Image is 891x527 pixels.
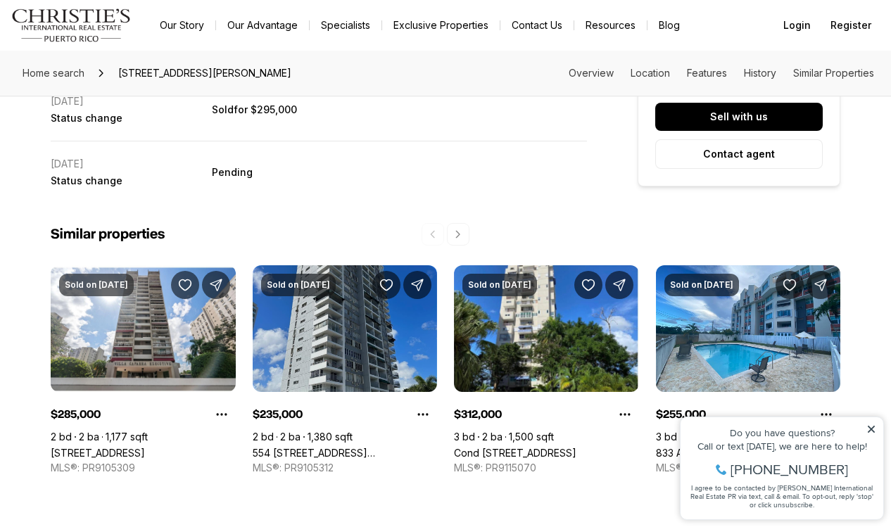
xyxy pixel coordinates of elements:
a: 229 PR-2 AVE #1C, GUAYNABO PR, 00966 [51,447,145,459]
a: Skip to: Features [687,67,727,79]
span: [STREET_ADDRESS][PERSON_NAME] [113,62,297,84]
span: [DATE] [51,96,212,107]
button: Save Property: Cond Altavista I 833 #1 A [574,271,602,299]
a: Our Story [148,15,215,35]
p: Sold on [DATE] [670,279,733,291]
p: Sold on [DATE] [468,279,531,291]
span: Register [830,20,871,31]
button: Save Property: 229 PR-2 AVE #1C [171,271,199,299]
a: Home search [17,62,90,84]
button: Share Property [807,271,835,299]
button: Login [775,11,819,39]
div: Do you have questions? [15,32,203,42]
p: Sold on [DATE] [65,279,128,291]
span: for $295,000 [234,103,297,115]
a: Cond Altavista I 833 #1 A, GUAYNABO PR, 00969 [454,447,576,459]
span: I agree to be contacted by [PERSON_NAME] International Real Estate PR via text, call & email. To ... [18,87,201,113]
a: Specialists [310,15,381,35]
button: Property options [611,400,639,428]
a: Skip to: Similar Properties [793,67,874,79]
span: Pending [212,166,253,178]
button: Share Property [605,271,633,299]
a: Skip to: Location [631,67,670,79]
button: Property options [208,400,236,428]
img: logo [11,8,132,42]
a: Blog [647,15,691,35]
a: Skip to: Overview [569,67,614,79]
p: Sold on [DATE] [267,279,330,291]
span: [PHONE_NUMBER] [58,66,175,80]
span: Status change [51,175,212,186]
button: Contact agent [655,139,823,169]
button: Save Property: 833 ANTIGUA CARRT. #8B [776,271,804,299]
span: [DATE] [51,158,212,170]
h2: Similar properties [51,226,165,243]
a: Skip to: History [744,67,776,79]
p: Contact agent [703,148,775,160]
button: Property options [409,400,437,428]
span: Status change [51,113,212,124]
button: Sell with us [655,103,823,131]
a: Exclusive Properties [382,15,500,35]
p: Sell with us [710,111,768,122]
span: Login [783,20,811,31]
a: Resources [574,15,647,35]
button: Contact Us [500,15,574,35]
a: 554 CALLE PERSEO #1704, SAN JUAN PR, 00920 [253,447,438,459]
button: Register [822,11,880,39]
a: 833 ANTIGUA CARRT. #8B, GUAYNABO PR, 00969 [656,447,841,459]
nav: Page section menu [569,68,874,79]
div: Call or text [DATE], we are here to help! [15,45,203,55]
span: Home search [23,67,84,79]
button: Share Property [403,271,431,299]
button: Share Property [202,271,230,299]
button: Next properties [447,223,469,246]
a: Our Advantage [216,15,309,35]
button: Save Property: 554 CALLE PERSEO #1704 [372,271,400,299]
button: Previous properties [422,223,444,246]
span: Sold [212,103,297,115]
